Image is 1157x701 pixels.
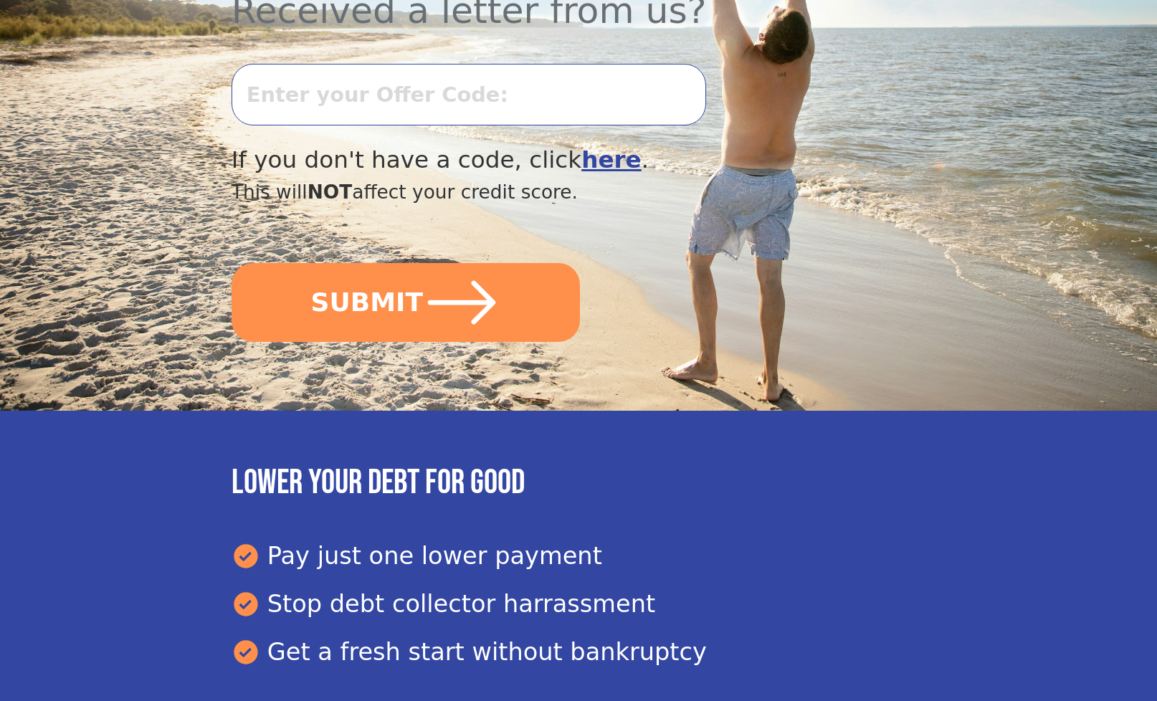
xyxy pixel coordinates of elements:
a: here [581,146,642,173]
div: If you don't have a code, click . [232,143,822,178]
span: NOT [308,181,353,203]
div: Stop debt collector harrassment [232,586,925,622]
button: SUBMIT [232,263,580,342]
div: Get a fresh start without bankruptcy [232,634,925,670]
div: This will affect your credit score. [232,178,822,206]
input: Enter your Offer Code: [232,64,706,125]
div: Pay just one lower payment [232,538,925,574]
h3: Lower your debt for good [232,462,925,504]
